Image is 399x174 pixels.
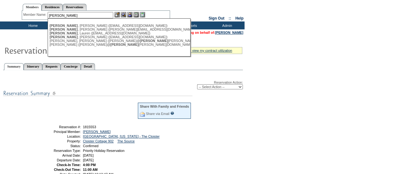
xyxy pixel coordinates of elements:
[171,31,243,34] span: You are acting on behalf of:
[36,135,81,138] td: Location:
[36,153,81,157] td: Arrival Date:
[14,21,50,29] td: Home
[81,63,95,70] a: Detail
[83,163,96,167] span: 4:00 PM
[54,168,81,171] strong: Check-Out Time:
[117,139,135,143] a: The Source
[83,158,94,162] span: [DATE]
[83,149,124,153] span: Priority Holiday Reservation
[208,21,244,29] td: Admin
[121,12,126,17] img: View
[189,49,232,52] a: » view my contract utilization
[50,43,188,46] div: [PERSON_NAME] ([PERSON_NAME]@ [PERSON_NAME][DOMAIN_NAME])
[50,35,78,39] span: [PERSON_NAME]
[83,144,98,148] span: Confirmed
[36,158,81,162] td: Departure Date:
[83,139,114,143] a: Cloister Cottage 902
[24,63,42,70] a: Itinerary
[4,44,130,57] img: Reservaton Summary
[3,81,243,89] div: Reservation Action:
[146,112,169,116] a: Share via Email
[83,168,97,171] span: 11:00 AM
[61,63,80,70] a: Concierge
[114,12,120,17] img: b_edit.gif
[133,12,139,17] img: Reservations
[23,4,42,11] a: Members
[140,12,145,17] img: b_calculator.gif
[170,111,174,115] input: What is this?
[36,125,81,129] td: Reservation #:
[36,139,81,143] td: Property:
[83,125,96,129] span: 1815553
[63,4,86,10] a: Reservations
[50,24,78,27] span: [PERSON_NAME]
[50,35,188,39] div: , [PERSON_NAME] ([EMAIL_ADDRESS][DOMAIN_NAME])
[36,149,81,153] td: Reservation Type:
[42,4,63,10] a: Residences
[83,153,94,157] span: [DATE]
[83,135,160,138] a: [GEOGRAPHIC_DATA], [US_STATE] - The Cloister
[3,89,192,97] img: subTtlResSummary.gif
[23,12,48,17] div: Member Name:
[57,163,81,167] strong: Check-In Time:
[50,39,188,43] div: [PERSON_NAME], [PERSON_NAME] ([PERSON_NAME]@ [PERSON_NAME][DOMAIN_NAME])
[50,27,188,31] div: , [PERSON_NAME] ([PERSON_NAME][EMAIL_ADDRESS][DOMAIN_NAME])
[50,24,188,27] div: , [PERSON_NAME] ([EMAIL_ADDRESS][DOMAIN_NAME])
[235,16,244,21] a: Help
[229,16,231,21] span: ::
[50,27,78,31] span: [PERSON_NAME]
[50,31,188,35] div: , Lauren ([EMAIL_ADDRESS][DOMAIN_NAME])
[36,144,81,148] td: Status:
[127,12,132,17] img: Impersonate
[110,43,138,46] span: [PERSON_NAME]
[83,130,111,134] a: [PERSON_NAME]
[42,63,61,70] a: Requests
[50,31,78,35] span: [PERSON_NAME]
[140,39,168,43] span: [PERSON_NAME]
[36,130,81,134] td: Principal Member:
[215,31,243,34] a: [PERSON_NAME]
[140,105,189,108] div: Share With Family and Friends
[208,16,224,21] a: Sign Out
[4,63,24,70] a: Summary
